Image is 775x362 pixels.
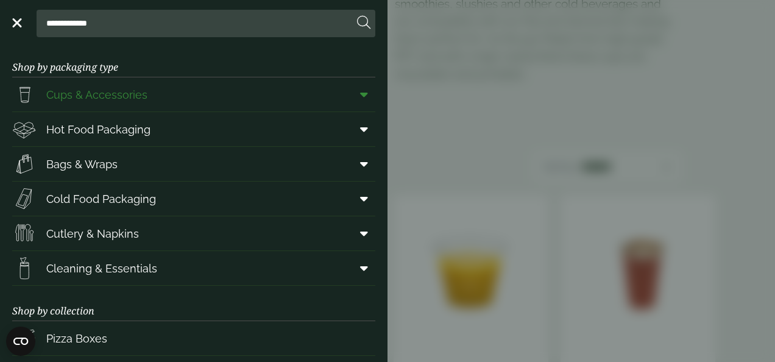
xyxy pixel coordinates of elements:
[12,182,375,216] a: Cold Food Packaging
[12,82,37,107] img: PintNhalf_cup.svg
[12,117,37,141] img: Deli_box.svg
[46,87,147,103] span: Cups & Accessories
[46,330,107,347] span: Pizza Boxes
[12,147,375,181] a: Bags & Wraps
[12,77,375,112] a: Cups & Accessories
[46,121,150,138] span: Hot Food Packaging
[12,256,37,280] img: open-wipe.svg
[6,327,35,356] button: Open CMP widget
[46,260,157,277] span: Cleaning & Essentials
[12,221,37,246] img: Cutlery.svg
[46,225,139,242] span: Cutlery & Napkins
[12,186,37,211] img: Sandwich_box.svg
[12,112,375,146] a: Hot Food Packaging
[46,191,156,207] span: Cold Food Packaging
[12,251,375,285] a: Cleaning & Essentials
[12,42,375,77] h3: Shop by packaging type
[46,156,118,172] span: Bags & Wraps
[12,286,375,321] h3: Shop by collection
[12,152,37,176] img: Paper_carriers.svg
[12,216,375,250] a: Cutlery & Napkins
[12,321,375,355] a: Pizza Boxes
